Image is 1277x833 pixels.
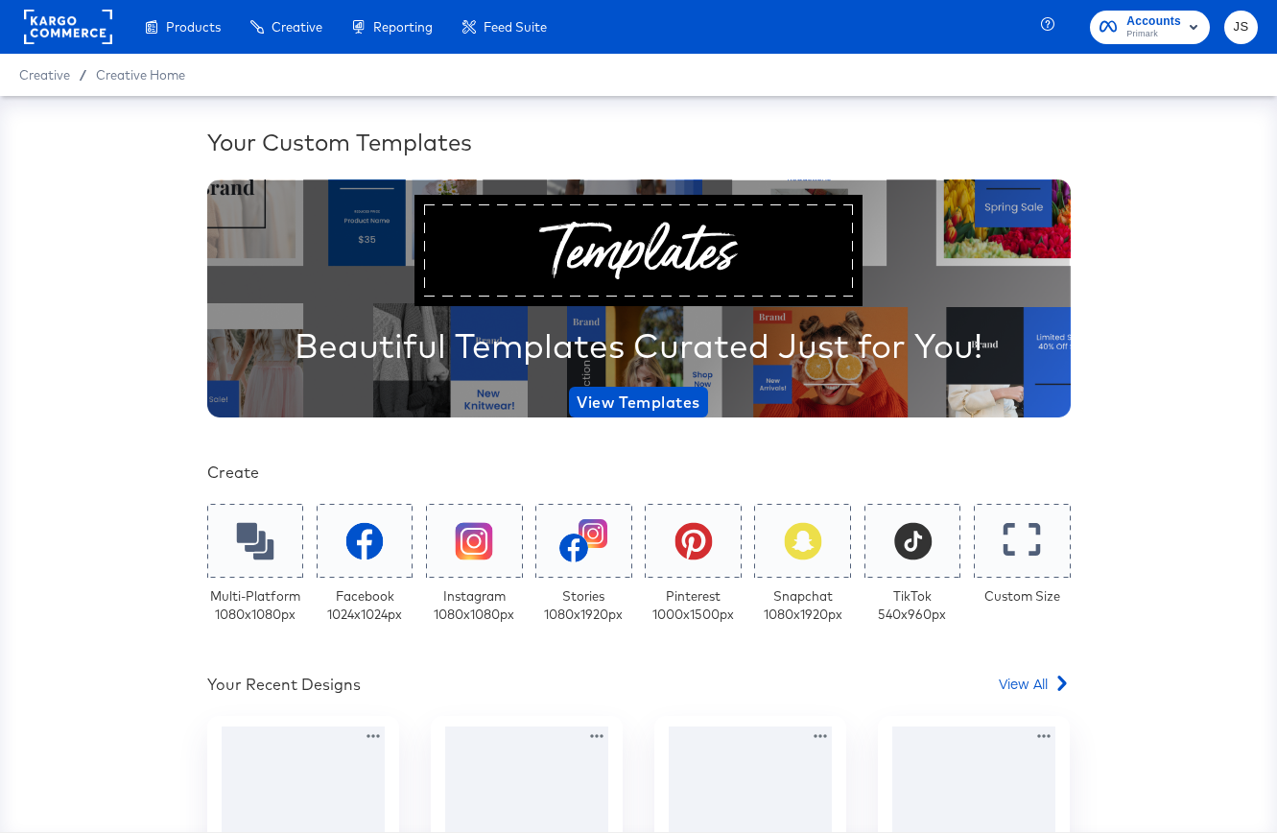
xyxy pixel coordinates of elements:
[434,587,514,623] div: Instagram 1080 x 1080 px
[19,67,70,83] span: Creative
[544,587,623,623] div: Stories 1080 x 1920 px
[878,587,946,623] div: TikTok 540 x 960 px
[1232,16,1250,38] span: JS
[295,321,982,369] div: Beautiful Templates Curated Just for You!
[999,674,1048,693] span: View All
[577,389,699,416] span: View Templates
[207,462,1071,484] div: Create
[1126,27,1181,42] span: Primark
[96,67,185,83] a: Creative Home
[373,19,433,35] span: Reporting
[484,19,547,35] span: Feed Suite
[272,19,322,35] span: Creative
[70,67,96,83] span: /
[207,674,361,696] div: Your Recent Designs
[569,387,707,417] button: View Templates
[1224,11,1258,44] button: JS
[764,587,842,623] div: Snapchat 1080 x 1920 px
[166,19,221,35] span: Products
[327,587,402,623] div: Facebook 1024 x 1024 px
[984,587,1060,606] div: Custom Size
[1090,11,1210,44] button: AccountsPrimark
[652,587,734,623] div: Pinterest 1000 x 1500 px
[210,587,300,623] div: Multi-Platform 1080 x 1080 px
[1126,12,1181,32] span: Accounts
[207,126,1071,158] div: Your Custom Templates
[999,674,1071,702] a: View All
